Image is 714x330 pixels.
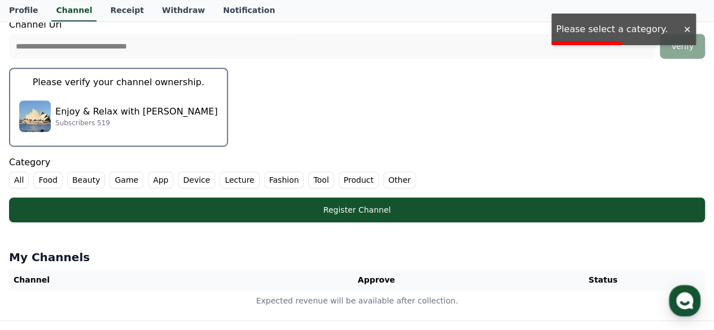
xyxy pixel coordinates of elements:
button: Verify [660,34,705,59]
a: Powered byChannel Talk [64,225,156,234]
label: App [148,171,173,188]
a: Home [3,236,75,265]
span: Start a chat [76,174,132,185]
span: See business hours [123,91,194,101]
label: All [9,171,29,188]
label: Beauty [67,171,105,188]
th: Status [501,270,705,291]
p: Enjoy & Relax with [PERSON_NAME] [55,105,218,118]
button: Register Channel [9,197,705,222]
div: Channel Url [9,18,705,59]
div: Category [9,156,705,188]
label: Other [383,171,416,188]
div: Please leave your questions. [42,141,184,152]
p: Please verify your channel ownership. [33,76,204,89]
button: See business hours [119,89,207,103]
label: Product [339,171,379,188]
img: Enjoy & Relax with Lana [19,100,51,132]
a: Settings [146,236,217,265]
span: Powered by [76,225,156,232]
th: Approve [252,270,501,291]
label: Game [109,171,143,188]
label: Device [178,171,215,188]
label: Fashion [264,171,304,188]
label: Food [33,171,63,188]
p: Subscribers 519 [55,118,218,127]
h4: My Channels [9,249,705,265]
div: Register Channel [32,204,682,215]
div: CReward [42,120,207,130]
span: Back on [DATE] 6:30 AM [71,197,163,206]
div: Verify [664,41,700,52]
label: Lecture [220,171,259,188]
a: CRewardHello, we are CReward.Please leave your questions. [14,115,207,159]
span: Settings [167,253,195,262]
th: Channel [9,270,252,291]
h1: CReward [14,85,80,103]
span: Messages [94,254,127,263]
button: Please verify your channel ownership. Enjoy & Relax with Lana Enjoy & Relax with [PERSON_NAME] Su... [9,68,228,147]
div: Hello, we are CReward. [42,130,184,141]
span: Home [29,253,49,262]
td: Expected revenue will be available after collection. [9,291,705,311]
a: Start a chat [16,166,204,193]
label: Tool [308,171,334,188]
b: Channel Talk [112,225,156,232]
a: Messages [75,236,146,265]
